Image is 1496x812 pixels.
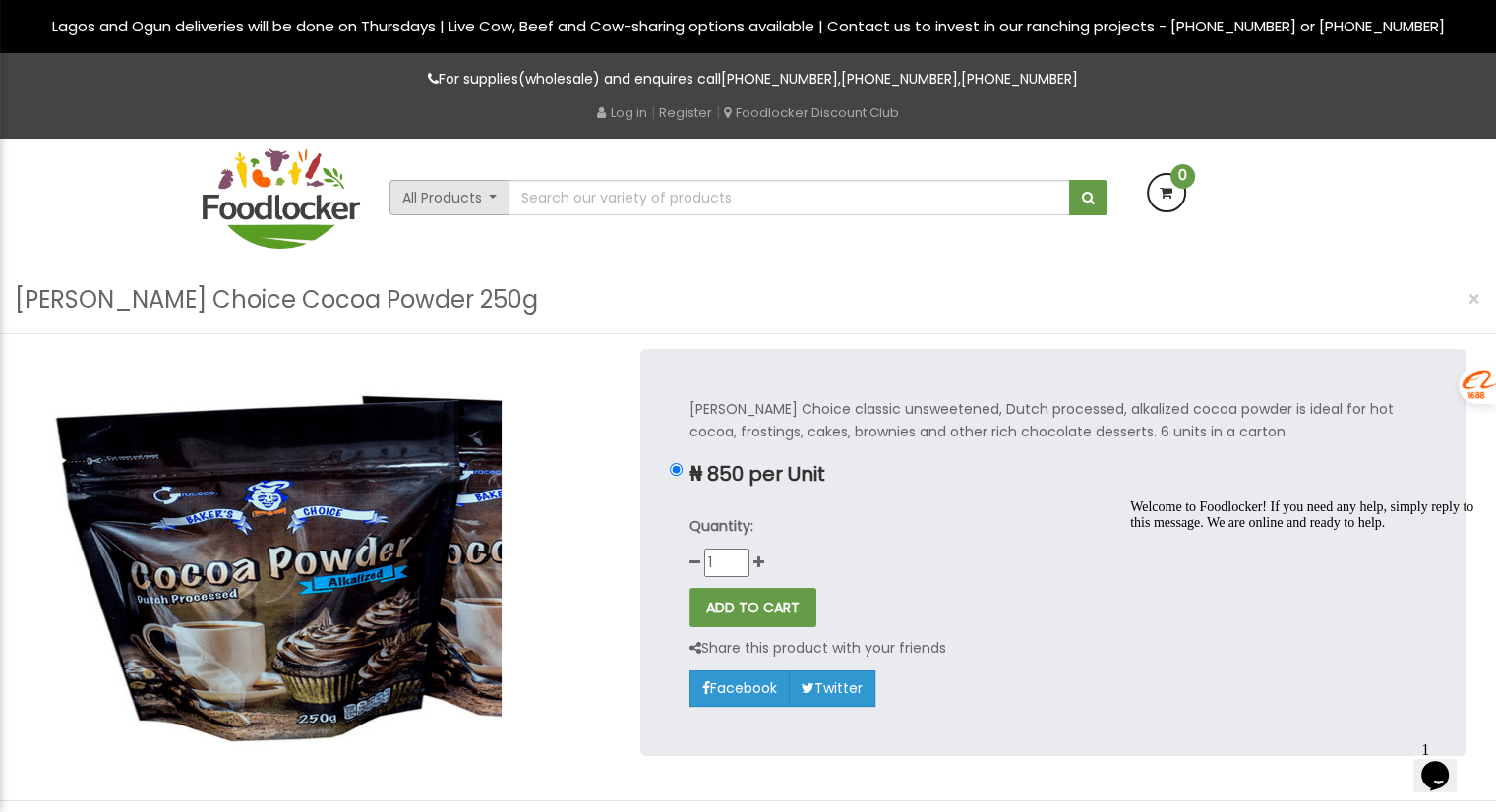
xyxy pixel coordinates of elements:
a: Foodlocker Discount Club [724,103,899,122]
p: Share this product with your friends [689,637,946,660]
button: Close [1458,279,1491,319]
img: FoodLocker [203,148,360,249]
a: Log in [597,103,647,122]
strong: Quantity: [689,516,753,536]
a: Facebook [689,670,790,706]
h3: [PERSON_NAME] Choice Cocoa Powder 250g [15,281,538,319]
img: Baker's Choice Cocoa Powder 250g [30,349,502,753]
div: Welcome to Foodlocker! If you need any help, simply reply to this message. We are online and read... [8,8,362,39]
input: Search our variety of products [509,180,1069,215]
button: ADD TO CART [689,588,816,627]
span: Welcome to Foodlocker! If you need any help, simply reply to this message. We are online and read... [8,8,351,38]
span: | [716,102,720,122]
a: Twitter [789,670,875,706]
iframe: chat widget [1122,492,1476,724]
span: | [651,102,655,122]
button: All Products [389,180,510,215]
a: [PHONE_NUMBER] [961,69,1078,88]
a: [PHONE_NUMBER] [841,69,958,88]
p: [PERSON_NAME] Choice classic unsweetened, Dutch processed, alkalized cocoa powder is ideal for ho... [689,398,1417,443]
p: ₦ 850 per Unit [689,463,1417,486]
a: [PHONE_NUMBER] [721,69,838,88]
a: Register [659,103,712,122]
span: × [1467,285,1481,314]
p: For supplies(wholesale) and enquires call , , [203,68,1294,90]
input: ₦ 850 per Unit [670,463,683,476]
iframe: chat widget [1413,733,1476,792]
span: 0 [1170,164,1195,189]
span: Lagos and Ogun deliveries will be done on Thursdays | Live Cow, Beef and Cow-sharing options avai... [52,16,1445,36]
